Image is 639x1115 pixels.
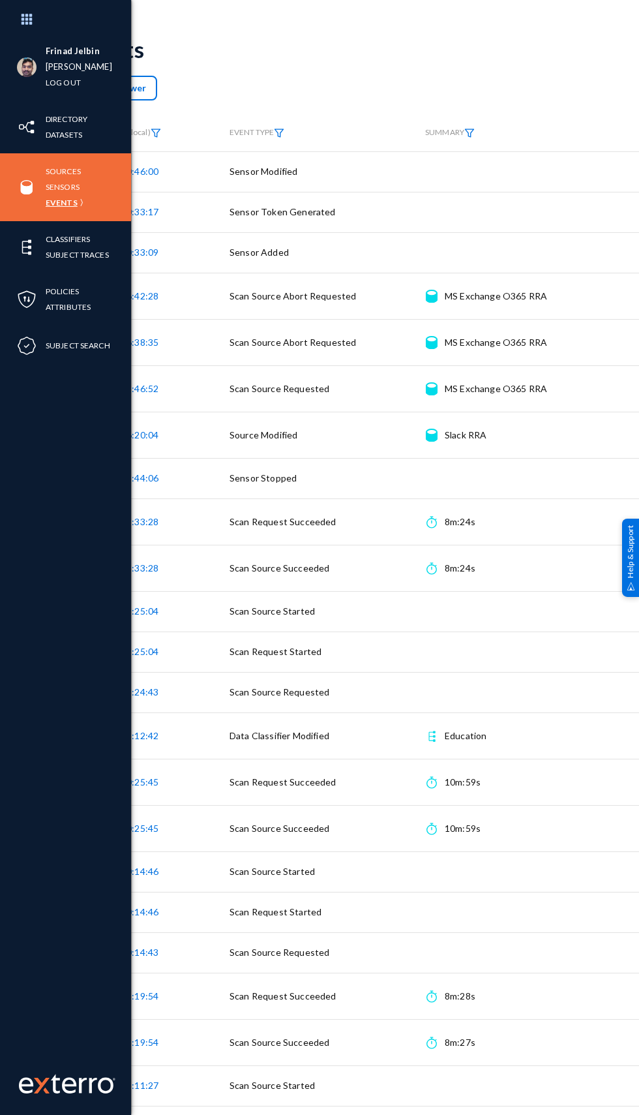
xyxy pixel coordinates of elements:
[46,75,81,90] a: Log out
[34,1078,50,1093] img: exterro-logo.svg
[230,128,284,138] span: EVENT TYPE
[627,582,635,590] img: help_support.svg
[46,299,91,314] a: Attributes
[121,866,158,877] span: 00:14:46
[425,729,438,742] img: icon-element.svg
[151,129,161,138] img: icon-filter.svg
[17,177,37,197] img: icon-sources.svg
[445,1036,475,1049] div: 8m:27s
[426,990,436,1003] img: icon-time.svg
[426,290,437,303] img: icon-source.svg
[230,1080,315,1091] span: Scan Source Started
[426,382,437,395] img: icon-source.svg
[17,290,37,309] img: icon-policies.svg
[121,290,158,301] span: 16:42:28
[230,472,297,483] span: Sensor Stopped
[445,990,475,1003] div: 8m:28s
[230,1037,329,1048] span: Scan Source Succeeded
[46,232,90,247] a: Classifiers
[121,516,158,527] span: 09:33:28
[445,429,486,442] div: Slack RRA
[230,730,329,741] span: Data Classifier Modified
[230,906,321,917] span: Scan Request Started
[121,562,158,573] span: 09:33:28
[426,515,436,528] img: icon-time.svg
[230,516,336,527] span: Scan Request Succeeded
[17,336,37,356] img: icon-compliance.svg
[445,382,547,395] div: MS Exchange O365 RRA
[426,776,436,789] img: icon-time.svg
[121,337,158,348] span: 16:38:35
[121,206,158,217] span: 20:33:17
[121,605,158,617] span: 09:25:04
[445,729,486,742] div: Education
[121,166,158,177] span: 20:46:00
[121,472,158,483] span: 13:44:06
[230,562,329,573] span: Scan Source Succeeded
[426,1036,436,1049] img: icon-time.svg
[17,237,37,257] img: icon-elements.svg
[230,947,329,958] span: Scan Source Requested
[445,336,547,349] div: MS Exchange O365 RRA
[17,57,37,77] img: ACg8ocK1ZkZ6gbMmCU1AeqPIsBvrTWeY1xNXvgxNjkUXxjcqAiPEIvU=s96-c
[121,429,158,440] span: 16:20:04
[230,776,336,787] span: Scan Request Succeeded
[121,1080,158,1091] span: 09:11:27
[426,429,437,442] img: icon-source.svg
[46,164,81,179] a: Sources
[426,562,436,575] img: icon-time.svg
[121,383,158,394] span: 03:46:52
[230,166,297,177] span: Sensor Modified
[445,562,475,575] div: 8m:24s
[121,686,158,697] span: 09:24:43
[230,605,315,617] span: Scan Source Started
[445,822,481,835] div: 10m:59s
[230,823,329,834] span: Scan Source Succeeded
[426,822,436,835] img: icon-time.svg
[46,247,109,262] a: Subject Traces
[230,383,329,394] span: Scan Source Requested
[46,179,80,194] a: Sensors
[121,990,158,1001] span: 09:19:54
[425,127,475,137] span: SUMMARY
[121,906,158,917] span: 00:14:46
[121,730,158,741] span: 23:12:42
[121,823,158,834] span: 00:25:45
[426,336,437,349] img: icon-source.svg
[230,686,329,697] span: Scan Source Requested
[121,776,158,787] span: 00:25:45
[230,866,315,877] span: Scan Source Started
[230,290,356,301] span: Scan Source Abort Requested
[230,247,289,258] span: Sensor Added
[17,117,37,137] img: icon-inventory.svg
[46,195,78,210] a: Events
[46,59,112,74] a: [PERSON_NAME]
[121,247,158,258] span: 20:33:09
[230,990,336,1001] span: Scan Request Succeeded
[46,338,110,353] a: Subject Search
[230,646,321,657] span: Scan Request Started
[7,5,46,33] img: app launcher
[121,646,158,657] span: 09:25:04
[445,776,481,789] div: 10m:59s
[445,515,475,528] div: 8m:24s
[121,1037,158,1048] span: 09:19:54
[445,290,547,303] div: MS Exchange O365 RRA
[46,127,82,142] a: Datasets
[230,429,297,440] span: Source Modified
[230,337,356,348] span: Scan Source Abort Requested
[46,44,112,59] li: Frinad Jelbin
[46,284,79,299] a: Policies
[121,947,158,958] span: 00:14:43
[46,112,87,127] a: Directory
[622,518,639,596] div: Help & Support
[464,129,475,138] img: icon-filter.svg
[19,1074,115,1093] img: exterro-work-mark.svg
[230,206,336,217] span: Sensor Token Generated
[274,129,284,138] img: icon-filter.svg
